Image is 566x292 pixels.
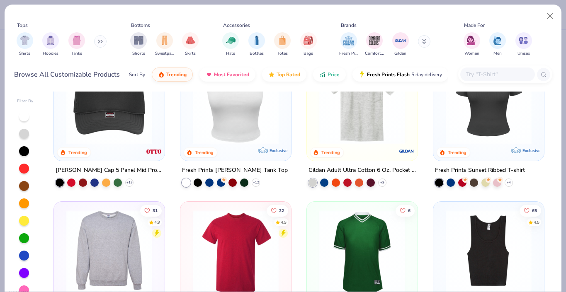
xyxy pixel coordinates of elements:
[493,51,502,57] span: Men
[20,36,29,45] img: Shirts Image
[68,32,85,57] button: filter button
[368,34,381,47] img: Comfort Colors Image
[542,8,558,24] button: Close
[394,51,406,57] span: Gildan
[274,32,291,57] button: filter button
[267,205,288,216] button: Like
[250,51,264,57] span: Bottles
[534,219,539,225] div: 4.5
[343,34,355,47] img: Fresh Prints Image
[522,148,540,153] span: Exclusive
[253,180,259,185] span: + 12
[489,32,506,57] div: filter for Men
[352,68,448,82] button: Fresh Prints Flash5 day delivery
[17,32,33,57] button: filter button
[341,22,357,29] div: Brands
[380,180,384,185] span: + 9
[185,51,196,57] span: Skirts
[339,32,358,57] button: filter button
[408,208,411,212] span: 6
[17,22,28,29] div: Tops
[278,36,287,45] img: Totes Image
[223,22,250,29] div: Accessories
[43,51,58,57] span: Hoodies
[129,71,145,78] div: Sort By
[315,58,409,144] img: 77eabb68-d7c7-41c9-adcb-b25d48f707fa
[300,32,317,57] div: filter for Bags
[339,51,358,57] span: Fresh Prints
[152,68,193,82] button: Trending
[274,32,291,57] div: filter for Totes
[226,36,236,45] img: Hats Image
[520,205,541,216] button: Like
[467,36,476,45] img: Women Image
[154,219,160,225] div: 4.9
[279,208,284,212] span: 22
[130,32,147,57] div: filter for Shorts
[214,71,249,78] span: Most Favorited
[160,36,169,45] img: Sweatpants Image
[68,32,85,57] div: filter for Tanks
[411,70,442,80] span: 5 day delivery
[42,32,59,57] button: filter button
[62,58,156,144] img: 31d1171b-c302-40d8-a1fe-679e4cf1ca7b
[130,32,147,57] button: filter button
[182,32,199,57] div: filter for Skirts
[131,22,150,29] div: Bottoms
[252,36,261,45] img: Bottles Image
[17,98,34,104] div: Filter By
[71,51,82,57] span: Tanks
[464,22,485,29] div: Made For
[126,180,133,185] span: + 13
[182,165,288,176] div: Fresh Prints [PERSON_NAME] Tank Top
[56,165,163,176] div: [PERSON_NAME] Cap 5 Panel Mid Profile Mesh Back Trucker Hat
[300,32,317,57] button: filter button
[146,143,162,159] img: Otto Cap logo
[248,32,265,57] div: filter for Bottles
[328,71,340,78] span: Price
[248,32,265,57] button: filter button
[365,32,384,57] button: filter button
[359,71,365,78] img: flash.gif
[367,71,410,78] span: Fresh Prints Flash
[339,32,358,57] div: filter for Fresh Prints
[519,36,528,45] img: Unisex Image
[398,143,415,159] img: Gildan logo
[132,51,145,57] span: Shorts
[46,36,55,45] img: Hoodies Image
[365,32,384,57] div: filter for Comfort Colors
[365,51,384,57] span: Comfort Colors
[392,32,409,57] div: filter for Gildan
[313,68,346,82] button: Price
[206,71,212,78] img: most_fav.gif
[277,51,288,57] span: Totes
[394,34,407,47] img: Gildan Image
[186,36,195,45] img: Skirts Image
[464,51,479,57] span: Women
[464,32,480,57] button: filter button
[277,71,300,78] span: Top Rated
[199,68,255,82] button: Most Favorited
[392,32,409,57] button: filter button
[153,208,158,212] span: 31
[222,32,239,57] button: filter button
[155,51,174,57] span: Sweatpants
[189,58,283,144] img: 72ba704f-09a2-4d3f-9e57-147d586207a1
[222,32,239,57] div: filter for Hats
[304,36,313,45] img: Bags Image
[464,32,480,57] div: filter for Women
[442,58,536,144] img: 40ec2264-0ddb-4f40-bcee-9c983d372ad1
[166,71,187,78] span: Trending
[517,51,530,57] span: Unisex
[19,51,30,57] span: Shirts
[72,36,81,45] img: Tanks Image
[134,36,143,45] img: Shorts Image
[155,32,174,57] div: filter for Sweatpants
[515,32,532,57] div: filter for Unisex
[465,70,529,79] input: Try "T-Shirt"
[17,32,33,57] div: filter for Shirts
[270,148,287,153] span: Exclusive
[489,32,506,57] button: filter button
[14,70,120,80] div: Browse All Customizable Products
[281,219,287,225] div: 4.9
